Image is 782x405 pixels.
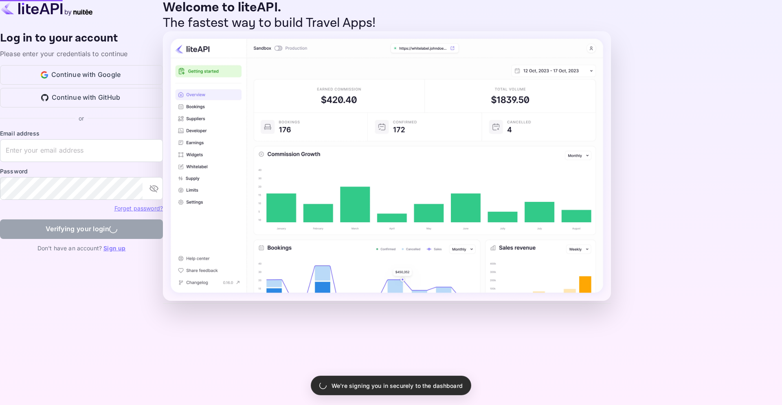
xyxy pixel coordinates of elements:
[332,381,463,390] p: We're signing you in securely to the dashboard
[114,205,163,212] a: Forget password?
[79,114,84,123] p: or
[163,31,611,301] img: liteAPI Dashboard Preview
[103,245,125,252] a: Sign up
[114,204,163,212] a: Forget password?
[146,180,162,197] button: toggle password visibility
[163,15,611,31] p: The fastest way to build Travel Apps!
